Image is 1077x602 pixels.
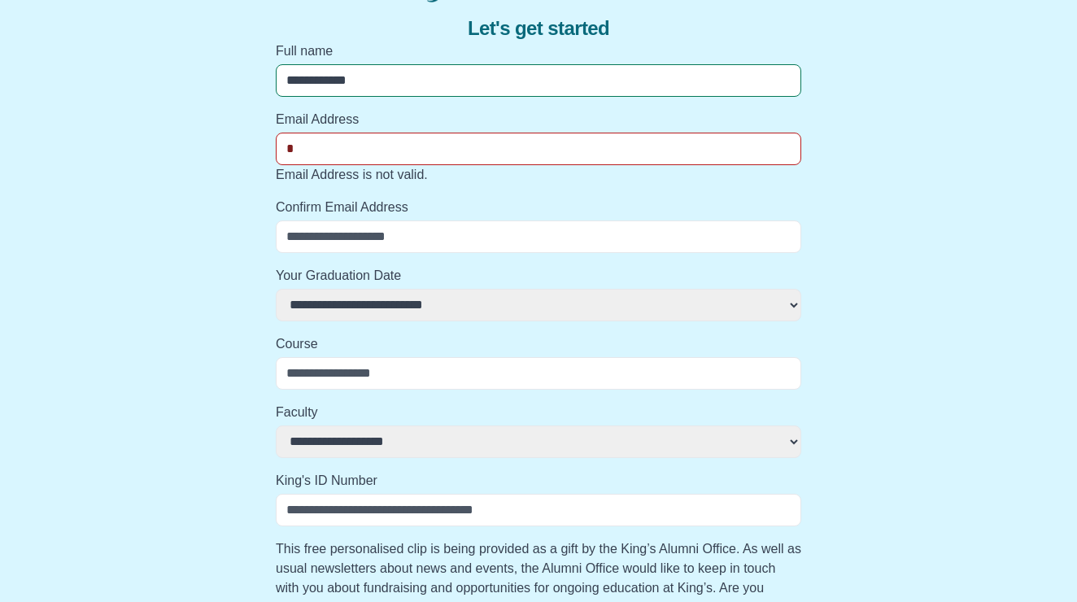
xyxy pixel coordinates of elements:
[276,110,801,129] label: Email Address
[276,168,428,181] span: Email Address is not valid.
[276,403,801,422] label: Faculty
[276,471,801,491] label: King's ID Number
[276,266,801,286] label: Your Graduation Date
[468,15,609,41] span: Let's get started
[276,334,801,354] label: Course
[276,41,801,61] label: Full name
[276,198,801,217] label: Confirm Email Address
